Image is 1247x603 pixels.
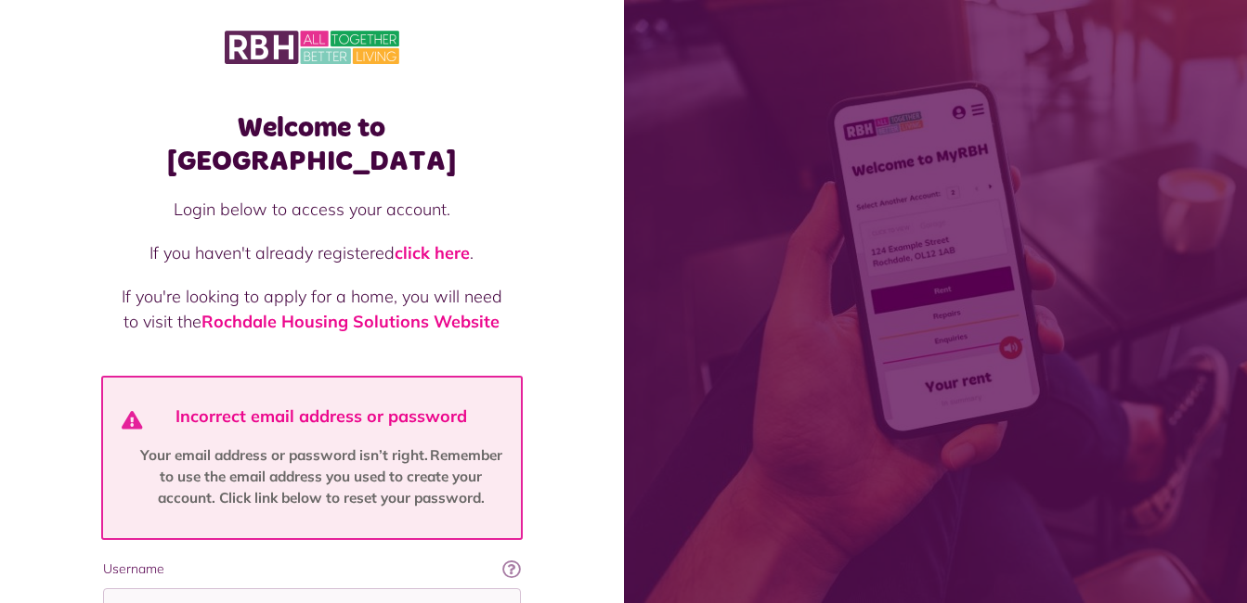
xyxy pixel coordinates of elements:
p: Your email address or password isn’t right. Remember to use the email address you used to create ... [132,445,510,509]
a: click here [395,242,470,263]
p: If you haven't already registered . [122,240,502,265]
p: If you're looking to apply for a home, you will need to visit the [122,284,502,334]
img: MyRBH [225,28,399,67]
label: Username [103,559,521,579]
a: Rochdale Housing Solutions Website [201,311,500,332]
p: Login below to access your account. [122,197,502,222]
h1: Welcome to [GEOGRAPHIC_DATA] [103,111,521,178]
h4: Incorrect email address or password [132,406,510,427]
